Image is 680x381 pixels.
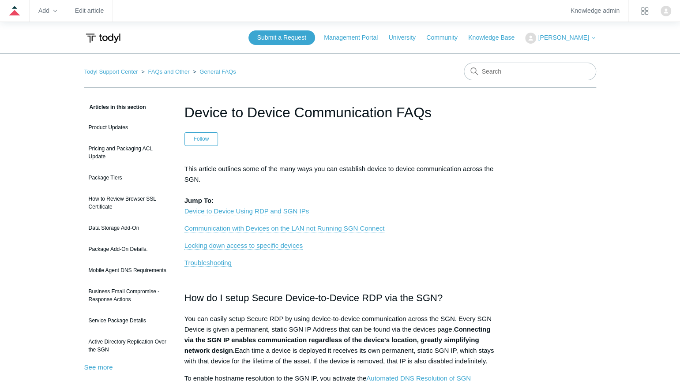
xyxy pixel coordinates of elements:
[38,8,57,13] zd-hc-trigger: Add
[571,8,620,13] a: Knowledge admin
[184,314,496,366] p: You can easily setup Secure RDP by using device-to-device communication across the SGN. Every SGN...
[84,119,171,136] a: Product Updates
[75,8,104,13] a: Edit article
[148,68,189,75] a: FAQs and Other
[525,33,596,44] button: [PERSON_NAME]
[426,33,466,42] a: Community
[199,68,236,75] a: General FAQs
[84,262,171,279] a: Mobile Agent DNS Requirements
[184,242,303,250] a: Locking down access to specific devices
[324,33,387,42] a: Management Portal
[184,275,496,306] h2: How do I setup Secure Device-to-Device RDP via the SGN?
[84,220,171,236] a: Data Storage Add-On
[464,63,596,80] input: Search
[468,33,523,42] a: Knowledge Base
[84,283,171,308] a: Business Email Compromise - Response Actions
[184,259,232,267] a: Troubleshooting
[84,312,171,329] a: Service Package Details
[84,169,171,186] a: Package Tiers
[84,68,138,75] a: Todyl Support Center
[184,325,490,354] strong: Connecting via the SGN IP enables communication regardless of the device's location, greatly simp...
[184,207,309,215] a: Device to Device Using RDP and SGN IPs
[84,68,140,75] li: Todyl Support Center
[661,6,671,16] zd-hc-trigger: Click your profile icon to open the profile menu
[84,241,171,258] a: Package Add-On Details.
[84,333,171,358] a: Active Directory Replication Over the SGN
[84,363,113,371] a: See more
[184,164,496,217] p: This article outlines some of the many ways you can establish device to device communication acro...
[661,6,671,16] img: user avatar
[184,102,496,123] h1: Device to Device Communication FAQs
[84,140,171,165] a: Pricing and Packaging ACL Update
[184,224,385,232] a: Communication with Devices on the LAN not Running SGN Connect
[184,197,214,204] strong: Jump To:
[388,33,424,42] a: University
[139,68,191,75] li: FAQs and Other
[84,104,146,110] span: Articles in this section
[538,34,589,41] span: [PERSON_NAME]
[184,132,218,146] button: Follow Article
[191,68,236,75] li: General FAQs
[248,30,315,45] a: Submit a Request
[84,190,171,215] a: How to Review Browser SSL Certificate
[84,30,122,46] img: Todyl Support Center Help Center home page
